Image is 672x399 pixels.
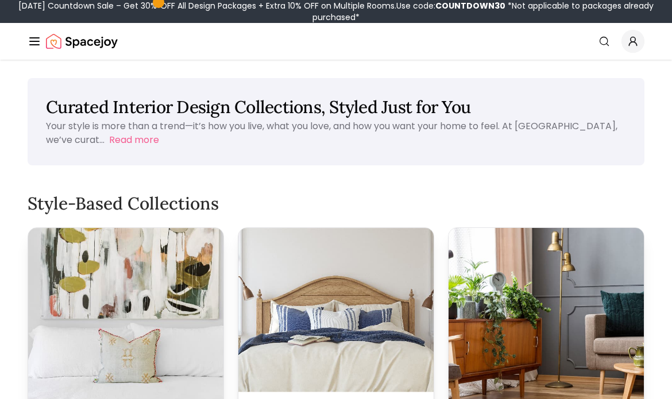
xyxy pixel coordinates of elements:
p: Your style is more than a trend—it’s how you live, what you love, and how you want your home to f... [46,119,617,146]
h2: Style-Based Collections [28,193,644,214]
nav: Global [28,23,644,60]
a: Spacejoy [46,30,118,53]
img: Spacejoy Logo [46,30,118,53]
h1: Curated Interior Design Collections, Styled Just for You [46,96,626,117]
button: Read more [109,133,159,147]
